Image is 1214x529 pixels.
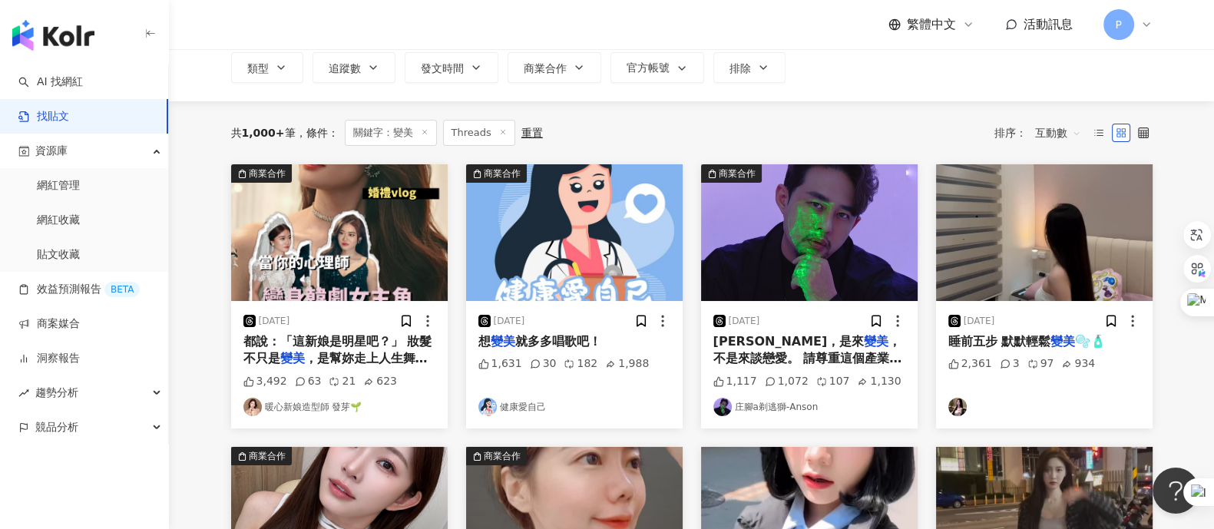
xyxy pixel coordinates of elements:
div: 1,130 [857,374,901,389]
div: [DATE] [259,315,290,328]
span: 1,000+ [242,127,285,139]
div: 623 [363,374,397,389]
button: 商業合作 [701,164,918,301]
div: 1,988 [605,356,649,372]
span: 睡前五步 默默輕鬆 [948,334,1051,349]
img: post-image [936,164,1153,301]
div: 3 [1000,356,1020,372]
a: 網紅管理 [37,178,80,193]
a: 找貼文 [18,109,69,124]
mark: 變美 [864,334,888,349]
img: post-image [701,164,918,301]
mark: 變美 [280,351,305,365]
a: KOL Avatar庄腳a剃逃獅-Anson [713,398,905,416]
span: 追蹤數 [329,62,361,74]
img: KOL Avatar [478,398,497,416]
button: 類型 [231,52,303,83]
a: KOL Avatar暖心新娘造型師 發芽🌱 [243,398,435,416]
img: KOL Avatar [243,398,262,416]
div: 重置 [521,127,543,139]
span: 排除 [729,62,751,74]
a: 網紅收藏 [37,213,80,228]
span: 資源庫 [35,134,68,168]
span: Threads [443,120,515,146]
div: 商業合作 [484,448,521,464]
span: 活動訊息 [1024,17,1073,31]
span: ，是幫妳走上人生舞台 每個新娘都是限 [243,351,428,382]
span: 發文時間 [421,62,464,74]
button: 追蹤數 [313,52,395,83]
span: [PERSON_NAME]，是來 [713,334,865,349]
div: 107 [816,374,850,389]
iframe: Help Scout Beacon - Open [1153,468,1199,514]
button: 商業合作 [231,164,448,301]
div: 1,117 [713,374,757,389]
div: 商業合作 [719,166,756,181]
img: post-image [466,164,683,301]
a: KOL Avatar健康愛自己 [478,398,670,416]
span: 互動數 [1035,121,1081,145]
div: 3,492 [243,374,287,389]
span: 官方帳號 [627,61,670,74]
div: 21 [329,374,356,389]
a: searchAI 找網紅 [18,74,83,90]
mark: 變美 [1050,334,1075,349]
div: [DATE] [729,315,760,328]
button: 發文時間 [405,52,498,83]
button: 商業合作 [508,52,601,83]
div: 商業合作 [249,166,286,181]
button: 官方帳號 [610,52,704,83]
span: rise [18,388,29,398]
span: P [1115,16,1121,33]
button: 排除 [713,52,786,83]
div: 商業合作 [249,448,286,464]
span: 🫧🧴 [1075,334,1106,349]
a: KOL Avatar [948,398,1140,416]
span: 趨勢分析 [35,375,78,410]
img: KOL Avatar [713,398,732,416]
div: 2,361 [948,356,992,372]
div: 1,072 [765,374,809,389]
span: 都說：「這新娘是明星吧？」 妝髮不只是 [243,334,432,365]
a: 商案媒合 [18,316,80,332]
img: KOL Avatar [948,398,967,416]
div: 1,631 [478,356,522,372]
span: ，不是來談戀愛。 請尊重這個產業的專業與分工。 [713,334,902,383]
span: 類型 [247,62,269,74]
button: 商業合作 [466,164,683,301]
div: 97 [1027,356,1054,372]
div: 182 [564,356,597,372]
a: 貼文收藏 [37,247,80,263]
span: 繁體中文 [907,16,956,33]
div: 30 [530,356,557,372]
img: logo [12,20,94,51]
img: post-image [231,164,448,301]
span: 關鍵字：變美 [345,120,437,146]
span: 想 [478,334,491,349]
div: 商業合作 [484,166,521,181]
a: 洞察報告 [18,351,80,366]
div: 934 [1061,356,1095,372]
span: 商業合作 [524,62,567,74]
div: 63 [295,374,322,389]
span: 競品分析 [35,410,78,445]
div: [DATE] [964,315,995,328]
div: 排序： [994,121,1090,145]
a: 效益預測報告BETA [18,282,140,297]
div: [DATE] [494,315,525,328]
span: 條件 ： [296,127,339,139]
div: 共 筆 [231,127,296,139]
mark: 變美 [491,334,515,349]
span: 就多多唱歌吧！ [515,334,601,349]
